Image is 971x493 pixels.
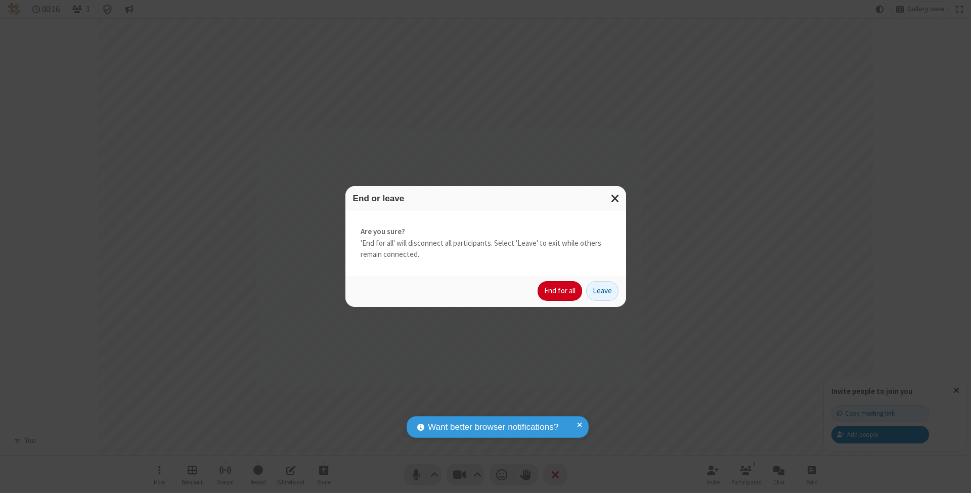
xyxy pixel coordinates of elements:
span: Want better browser notifications? [428,421,558,434]
div: 'End for all' will disconnect all participants. Select 'Leave' to exit while others remain connec... [345,211,626,276]
button: Leave [586,281,619,301]
h3: End or leave [353,194,619,203]
strong: Are you sure? [361,226,611,238]
button: Close modal [605,186,626,211]
button: End for all [538,281,582,301]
